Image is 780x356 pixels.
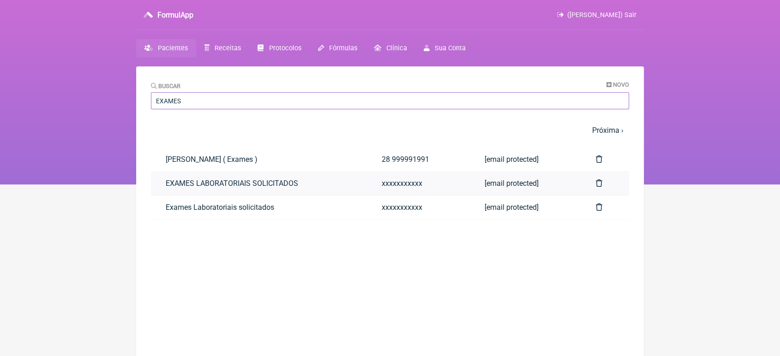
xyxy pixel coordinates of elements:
span: Receitas [215,44,241,52]
span: [email protected] [485,203,539,212]
a: Novo [606,81,629,88]
span: [email protected] [485,179,539,188]
label: Buscar [151,83,180,89]
a: [PERSON_NAME] ( Exames ) [151,148,367,171]
h3: FormulApp [157,11,193,19]
a: EXAMES LABORATORIAIS SOLICITADOS [151,172,367,195]
a: 28 999991991 [367,148,470,171]
span: Pacientes [158,44,188,52]
a: Protocolos [249,39,309,57]
span: Sua Conta [435,44,466,52]
span: Clínica [386,44,407,52]
a: Fórmulas [310,39,366,57]
a: xxxxxxxxxxx [367,172,470,195]
a: Próxima › [592,126,624,135]
span: Fórmulas [329,44,357,52]
input: Paciente [151,92,629,109]
a: [email protected] [470,148,581,171]
a: [email protected] [470,196,581,219]
a: Receitas [196,39,249,57]
a: Clínica [366,39,415,57]
span: [email protected] [485,155,539,164]
a: Exames Laboratoriais solicitados [151,196,367,219]
nav: pager [151,120,629,140]
span: Protocolos [269,44,301,52]
span: Novo [613,81,629,88]
a: [email protected] [470,172,581,195]
span: ([PERSON_NAME]) Sair [567,11,636,19]
a: xxxxxxxxxxx [367,196,470,219]
a: Sua Conta [415,39,474,57]
a: Pacientes [136,39,196,57]
a: ([PERSON_NAME]) Sair [557,11,636,19]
